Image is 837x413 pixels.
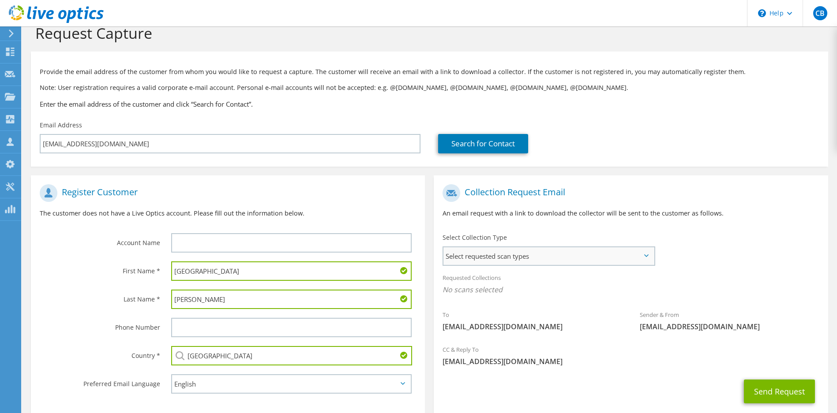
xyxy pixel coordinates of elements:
label: Last Name * [40,290,160,304]
span: [EMAIL_ADDRESS][DOMAIN_NAME] [443,357,819,366]
label: First Name * [40,261,160,275]
div: To [434,305,631,336]
h1: Request Capture [35,24,819,42]
p: Provide the email address of the customer from whom you would like to request a capture. The cust... [40,67,819,77]
span: CB [813,6,827,20]
span: [EMAIL_ADDRESS][DOMAIN_NAME] [640,322,819,331]
div: Sender & From [631,305,828,336]
div: CC & Reply To [434,340,828,371]
div: Requested Collections [434,268,828,301]
svg: \n [758,9,766,17]
a: Search for Contact [438,134,528,153]
label: Email Address [40,121,82,130]
p: An email request with a link to download the collector will be sent to the customer as follows. [443,208,819,218]
h1: Register Customer [40,184,412,202]
button: Send Request [744,380,815,403]
label: Phone Number [40,318,160,332]
label: Country * [40,346,160,360]
p: The customer does not have a Live Optics account. Please fill out the information below. [40,208,416,218]
label: Select Collection Type [443,233,507,242]
span: [EMAIL_ADDRESS][DOMAIN_NAME] [443,322,622,331]
p: Note: User registration requires a valid corporate e-mail account. Personal e-mail accounts will ... [40,83,819,93]
span: No scans selected [443,285,819,294]
h3: Enter the email address of the customer and click “Search for Contact”. [40,99,819,109]
span: Select requested scan types [443,247,653,265]
label: Account Name [40,233,160,247]
h1: Collection Request Email [443,184,814,202]
label: Preferred Email Language [40,374,160,388]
